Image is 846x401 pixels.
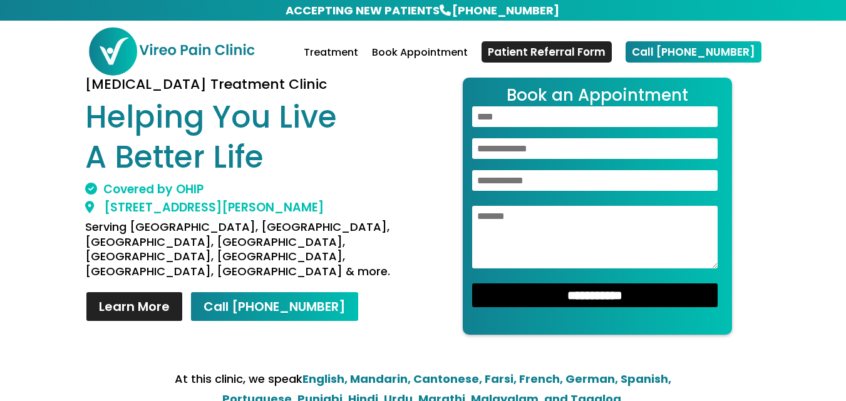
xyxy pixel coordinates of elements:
[472,87,723,106] h2: Book an Appointment
[451,1,560,19] a: [PHONE_NUMBER]
[626,41,761,63] a: Call [PHONE_NUMBER]
[85,199,324,216] a: [STREET_ADDRESS][PERSON_NAME]
[85,291,183,322] a: Learn More
[85,78,413,98] h3: [MEDICAL_DATA] Treatment Clinic
[85,220,413,285] h4: Serving [GEOGRAPHIC_DATA], [GEOGRAPHIC_DATA], [GEOGRAPHIC_DATA], [GEOGRAPHIC_DATA], [GEOGRAPHIC_D...
[372,48,468,78] a: Book Appointment
[482,41,612,63] a: Patient Referral Form
[463,78,732,335] form: Contact form
[85,98,413,183] h1: Helping You Live A Better Life
[88,26,255,76] img: Vireo Pain Clinic
[190,291,359,322] a: Call [PHONE_NUMBER]
[304,48,358,78] a: Treatment
[85,183,413,201] h2: Covered by OHIP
